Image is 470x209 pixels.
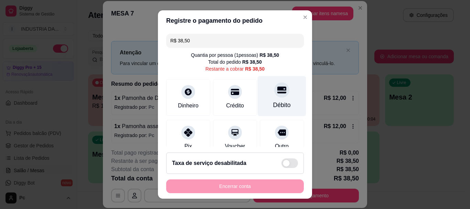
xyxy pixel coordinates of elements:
div: Crédito [226,102,244,110]
div: R$ 38,50 [259,52,279,59]
div: Débito [273,101,291,110]
div: Quantia por pessoa ( 1 pessoas) [191,52,279,59]
input: Ex.: hambúrguer de cordeiro [170,34,300,48]
div: Outro [275,142,289,150]
div: R$ 38,50 [245,65,265,72]
div: R$ 38,50 [242,59,262,65]
button: Close [300,12,311,23]
div: Total do pedido [208,59,262,65]
div: Dinheiro [178,102,199,110]
div: Voucher [225,142,245,150]
div: Restante a cobrar [205,65,265,72]
div: Pix [184,142,192,150]
header: Registre o pagamento do pedido [158,10,312,31]
h2: Taxa de serviço desabilitada [172,159,246,167]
